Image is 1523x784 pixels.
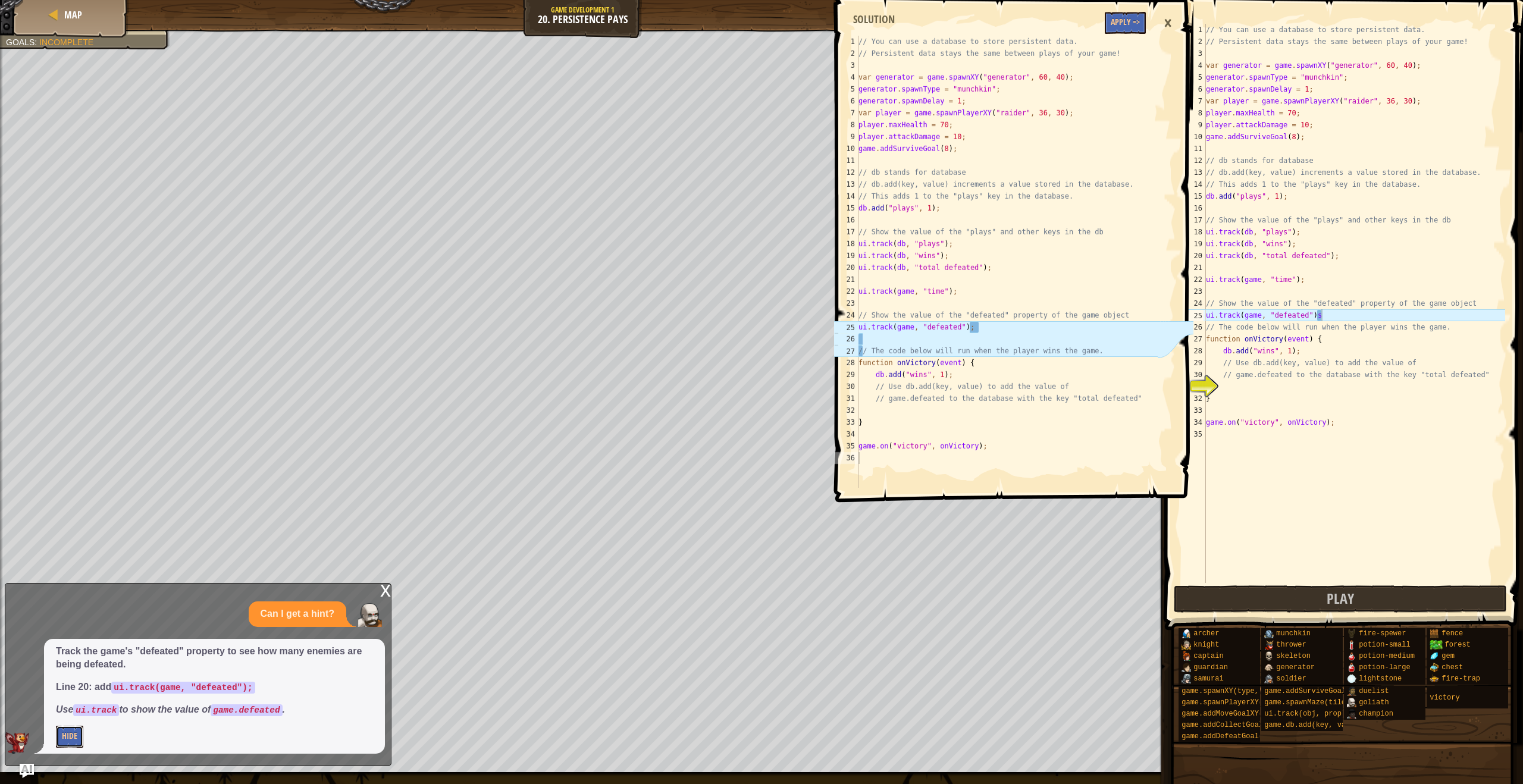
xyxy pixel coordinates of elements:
[1193,629,1219,638] span: archer
[1105,12,1146,34] button: Apply =>
[1182,357,1206,369] div: 29
[1182,721,1297,729] span: game.addCollectGoal(amount)
[1276,641,1306,649] span: thrower
[1182,333,1206,345] div: 27
[1430,663,1439,672] img: portrait.png
[1182,107,1206,119] div: 8
[261,607,334,621] p: Can I get a hint?
[834,131,858,143] div: 9
[1276,663,1315,672] span: generator
[834,59,858,71] div: 3
[56,726,83,748] button: Hide
[1182,416,1206,428] div: 34
[834,250,858,262] div: 19
[1182,274,1206,286] div: 22
[834,167,858,178] div: 12
[1182,309,1206,321] div: 25
[834,274,858,286] div: 21
[1430,629,1439,638] img: portrait.png
[1182,48,1206,59] div: 3
[1347,663,1356,672] img: portrait.png
[1182,36,1206,48] div: 2
[834,321,858,333] div: 25
[834,107,858,119] div: 7
[834,452,858,464] div: 36
[1347,686,1356,696] img: portrait.png
[1182,286,1206,297] div: 23
[1193,641,1219,649] span: knight
[1182,393,1206,404] div: 32
[834,155,858,167] div: 11
[1182,190,1206,202] div: 15
[1359,652,1415,660] span: potion-medium
[73,704,119,716] code: ui.track
[834,393,858,404] div: 31
[56,680,373,694] p: Line 20: add
[834,286,858,297] div: 22
[6,37,35,47] span: Goals
[1430,674,1439,683] img: portrait.png
[1264,629,1274,638] img: portrait.png
[111,682,255,694] code: ui.track(game, "defeated");
[1359,675,1402,683] span: lightstone
[1182,687,1284,695] span: game.spawnXY(type, x, y)
[20,764,34,778] button: Ask AI
[834,83,858,95] div: 5
[1327,589,1354,608] span: Play
[1182,238,1206,250] div: 19
[834,297,858,309] div: 23
[834,440,858,452] div: 35
[834,36,858,48] div: 1
[834,178,858,190] div: 13
[1347,709,1356,719] img: portrait.png
[1359,687,1389,695] span: duelist
[1182,297,1206,309] div: 24
[211,704,282,716] code: game.defeated
[56,645,373,672] p: Track the game's "defeated" property to see how many enemies are being defeated.
[1182,732,1293,741] span: game.addDefeatGoal(amount)
[834,262,858,274] div: 20
[1359,698,1389,707] span: goliath
[1182,262,1206,274] div: 21
[834,71,858,83] div: 4
[834,95,858,107] div: 6
[834,369,858,381] div: 29
[1182,71,1206,83] div: 5
[1359,710,1393,718] span: champion
[1347,698,1356,707] img: portrait.png
[1182,202,1206,214] div: 16
[1182,24,1206,36] div: 1
[834,238,858,250] div: 18
[834,190,858,202] div: 14
[1276,629,1311,638] span: munchkin
[1182,404,1206,416] div: 33
[1347,651,1356,661] img: portrait.png
[834,202,858,214] div: 15
[834,381,858,393] div: 30
[1264,710,1346,718] span: ui.track(obj, prop)
[834,345,858,357] div: 27
[1182,119,1206,131] div: 9
[1264,651,1274,661] img: portrait.png
[834,226,858,238] div: 17
[834,309,858,321] div: 24
[5,732,29,754] img: AI
[1276,652,1311,660] span: skeleton
[834,48,858,59] div: 2
[834,214,858,226] div: 16
[1182,710,1284,718] span: game.addMoveGoalXY(x, y)
[1359,663,1410,672] span: potion-large
[834,404,858,416] div: 32
[1193,675,1223,683] span: samurai
[39,37,93,47] span: Incomplete
[1359,641,1410,649] span: potion-small
[1441,663,1463,672] span: chest
[1182,59,1206,71] div: 4
[1182,381,1206,393] div: 31
[834,416,858,428] div: 33
[834,428,858,440] div: 34
[1276,675,1306,683] span: soldier
[56,704,285,714] em: Use to show the value of .
[834,357,858,369] div: 28
[1264,640,1274,650] img: portrait.png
